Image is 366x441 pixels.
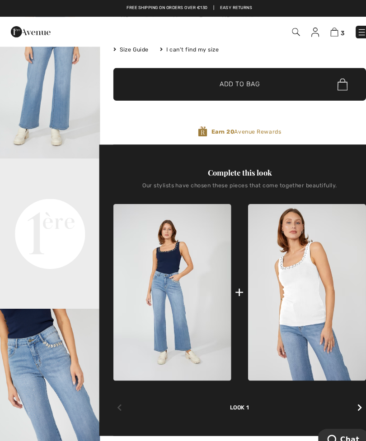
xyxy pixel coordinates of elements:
[109,161,353,172] div: Complete this look
[204,123,271,131] span: Avenue Rewards
[10,22,49,40] img: 1ère Avenue
[326,75,336,87] img: Bag.svg
[319,25,333,36] a: 3
[204,124,226,130] strong: Earn 20
[319,27,327,35] img: Shopping Bag
[154,44,211,52] div: I can't find my size
[329,28,333,35] span: 3
[109,367,353,397] div: Look 1
[109,197,223,368] img: High-Waisted Jewel Embellished Jeans Style 251501
[307,414,357,436] iframe: Opens a widget where you can chat to one of our agents
[109,176,353,189] div: Our stylists have chosen these pieces that come together beautifully.
[213,5,244,11] a: Easy Returns
[122,5,201,11] a: Free shipping on orders over €130
[109,44,143,52] span: Size Guide
[191,121,200,132] img: Avenue Rewards
[345,27,354,36] img: Menu
[282,27,290,35] img: Search
[109,65,353,97] button: Add to Bag
[227,272,235,292] div: +
[239,197,353,368] img: Sleeveless Square Neck Pullover Style 251600
[10,26,49,34] a: 1ère Avenue
[206,5,207,11] span: |
[212,77,251,86] span: Add to Bag
[300,27,308,36] img: My Info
